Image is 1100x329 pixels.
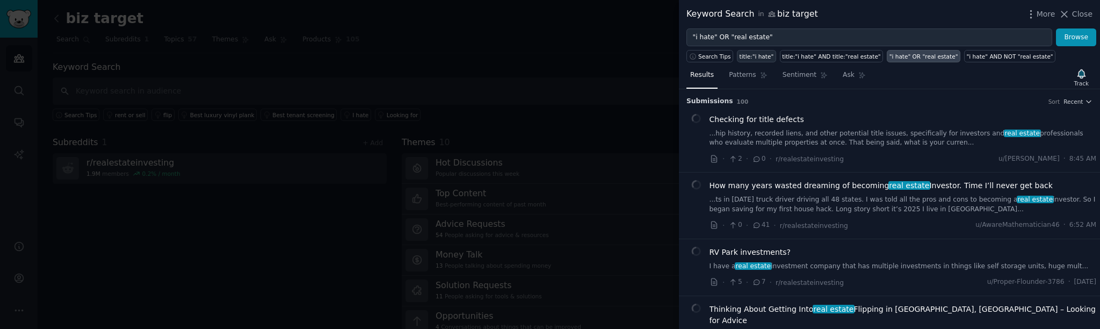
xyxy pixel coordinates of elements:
a: RV Park investments? [710,247,791,258]
span: real estate [735,262,772,270]
span: real estate [888,181,931,190]
span: Search Tips [698,53,731,60]
span: Ask [843,70,855,80]
a: "i hate" AND NOT "real estate" [964,50,1055,62]
button: Track [1070,66,1092,89]
span: · [770,153,772,164]
span: · [722,153,725,164]
span: 6:52 AM [1069,220,1096,230]
span: r/realestateinvesting [780,222,848,230]
span: Results [690,70,714,80]
span: r/realestateinvesting [776,279,844,287]
div: title:"i hate" AND title:"real estate" [782,53,880,60]
a: I have areal estateinvestment company that has multiple investments in things like self storage u... [710,262,1097,271]
a: Sentiment [779,67,831,89]
span: · [722,277,725,288]
a: Ask [839,67,870,89]
a: Checking for title defects [710,114,804,125]
span: Recent [1063,98,1083,105]
span: r/realestateinvesting [776,155,844,163]
span: 8:45 AM [1069,154,1096,164]
a: ...hip history, recorded liens, and other potential title issues, specifically for investors andr... [710,129,1097,148]
a: ...ts in [DATE] truck driver driving all 48 states. I was told all the pros and cons to becoming ... [710,195,1097,214]
span: · [770,277,772,288]
a: Thinking About Getting Intoreal estateFlipping in [GEOGRAPHIC_DATA], [GEOGRAPHIC_DATA] – Looking ... [710,304,1097,326]
span: u/AwareMathematician46 [975,220,1059,230]
span: Thinking About Getting Into Flipping in [GEOGRAPHIC_DATA], [GEOGRAPHIC_DATA] – Looking for Advice [710,304,1097,326]
span: 0 [728,220,742,230]
span: 7 [752,277,765,287]
span: · [722,220,725,231]
a: How many years wasted dreaming of becomingreal estateInvestor. Time I’ll never get back [710,180,1053,191]
span: u/Proper-Flounder-3786 [987,277,1065,287]
span: 100 [737,98,749,105]
a: title:"i hate" [737,50,776,62]
div: "i hate" AND NOT "real estate" [966,53,1053,60]
button: Search Tips [686,50,733,62]
div: Track [1074,80,1089,87]
span: How many years wasted dreaming of becoming Investor. Time I’ll never get back [710,180,1053,191]
a: Patterns [725,67,771,89]
span: real estate [1017,196,1054,203]
div: Keyword Search biz target [686,8,818,21]
button: Close [1059,9,1092,20]
span: · [773,220,776,231]
a: title:"i hate" AND title:"real estate" [780,50,883,62]
span: 2 [728,154,742,164]
a: "i hate" OR "real estate" [887,50,960,62]
span: More [1037,9,1055,20]
div: "i hate" OR "real estate" [889,53,958,60]
span: real estate [813,305,855,313]
span: u/[PERSON_NAME] [998,154,1060,164]
span: [DATE] [1074,277,1096,287]
span: · [1063,220,1066,230]
span: · [1068,277,1070,287]
span: · [746,277,748,288]
span: real estate [1004,130,1041,137]
span: Sentiment [783,70,816,80]
span: · [746,153,748,164]
div: Sort [1048,98,1060,105]
a: Results [686,67,718,89]
span: 0 [752,154,765,164]
span: 5 [728,277,742,287]
button: More [1025,9,1055,20]
span: 41 [752,220,770,230]
button: Browse [1056,28,1096,47]
input: Try a keyword related to your business [686,28,1052,47]
span: in [758,10,764,19]
div: title:"i hate" [740,53,774,60]
span: Patterns [729,70,756,80]
span: · [746,220,748,231]
span: Close [1072,9,1092,20]
span: · [1063,154,1066,164]
button: Recent [1063,98,1092,105]
span: Submission s [686,97,733,106]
